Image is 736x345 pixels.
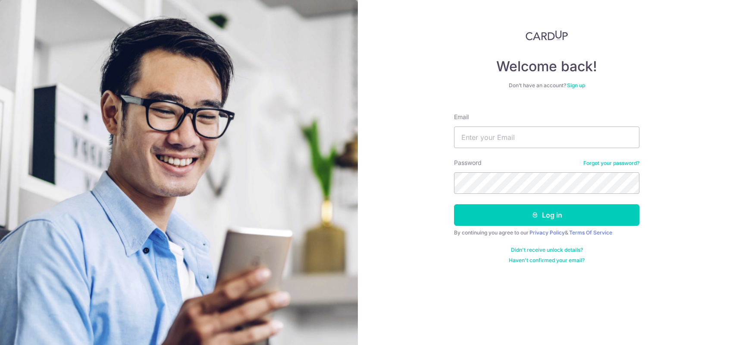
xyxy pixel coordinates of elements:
button: Log in [454,204,639,226]
input: Enter your Email [454,127,639,148]
label: Email [454,113,469,121]
div: By continuing you agree to our & [454,229,639,236]
a: Forgot your password? [583,160,639,167]
a: Haven't confirmed your email? [509,257,585,264]
div: Don’t have an account? [454,82,639,89]
a: Terms Of Service [569,229,612,236]
h4: Welcome back! [454,58,639,75]
a: Privacy Policy [529,229,565,236]
img: CardUp Logo [526,30,568,41]
a: Didn't receive unlock details? [511,247,583,253]
label: Password [454,158,482,167]
a: Sign up [567,82,585,89]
